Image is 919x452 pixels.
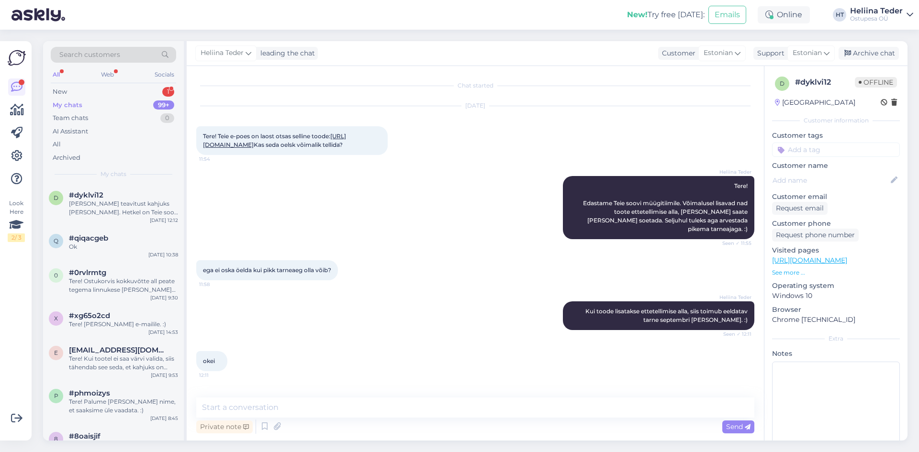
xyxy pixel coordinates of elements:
[758,6,810,23] div: Online
[54,237,58,244] span: q
[855,77,897,88] span: Offline
[153,100,174,110] div: 99+
[69,199,178,217] div: [PERSON_NAME] teavitust kahjuks [PERSON_NAME]. Hetkel on Teie soov müügitiimile edastatud, seega ...
[150,415,178,422] div: [DATE] 8:45
[53,113,88,123] div: Team chats
[772,192,900,202] p: Customer email
[59,50,120,60] span: Search customers
[716,240,751,247] span: Seen ✓ 11:55
[839,47,899,60] div: Archive chat
[69,320,178,329] div: Tere! [PERSON_NAME] e-mailile. :)
[69,277,178,294] div: Tere! Ostukorvis kokkuvõtte all peate tegema linnukese [PERSON_NAME] "Mul on sooduskupong" ette, ...
[772,291,900,301] p: Windows 10
[69,191,103,199] span: #dyklvi12
[772,161,900,171] p: Customer name
[69,397,178,415] div: Tere! Palume [PERSON_NAME] nime, et saaksime üle vaadata. :)
[54,349,58,356] span: e
[772,305,900,315] p: Browser
[753,48,785,58] div: Support
[203,266,331,274] span: ega ei oska öelda kui pikk tarneaeg olla võib?
[53,87,67,97] div: New
[716,331,751,338] span: Seen ✓ 12:11
[780,80,785,87] span: d
[203,357,215,364] span: okei
[53,140,61,149] div: All
[150,217,178,224] div: [DATE] 12:12
[54,272,58,279] span: 0
[8,233,25,242] div: 2 / 3
[833,8,846,22] div: HT
[850,15,903,22] div: Ostupesa OÜ
[8,49,26,67] img: Askly Logo
[160,113,174,123] div: 0
[772,202,828,215] div: Request email
[69,354,178,372] div: Tere! Kui tootel ei saa värvi valida, siis tähendab see seda, et kahjuks on toode laost otsas. :/...
[772,349,900,359] p: Notes
[772,268,900,277] p: See more ...
[69,234,108,243] span: #qiqacgeb
[196,420,253,433] div: Private note
[53,153,80,163] div: Archived
[772,281,900,291] p: Operating system
[199,372,235,379] span: 12:11
[69,243,178,251] div: Ok
[69,268,106,277] span: #0rvlrmtg
[199,155,235,163] span: 11:54
[772,256,847,265] a: [URL][DOMAIN_NAME]
[153,68,176,81] div: Socials
[196,81,754,90] div: Chat started
[257,48,315,58] div: leading the chat
[772,116,900,125] div: Customer information
[53,100,82,110] div: My chats
[716,168,751,176] span: Heliina Teder
[54,435,58,442] span: 8
[201,48,244,58] span: Heliina Teder
[658,48,695,58] div: Customer
[150,294,178,301] div: [DATE] 9:30
[772,334,900,343] div: Extra
[199,281,235,288] span: 11:58
[162,87,174,97] div: 1
[850,7,903,15] div: Heliina Teder
[726,422,751,431] span: Send
[773,175,889,186] input: Add name
[8,199,25,242] div: Look Here
[54,194,58,201] span: d
[772,245,900,255] p: Visited pages
[772,315,900,325] p: Chrome [TECHNICAL_ID]
[772,143,900,157] input: Add a tag
[627,9,705,21] div: Try free [DATE]:
[772,219,900,229] p: Customer phone
[151,372,178,379] div: [DATE] 9:53
[51,68,62,81] div: All
[69,389,110,397] span: #phmoizys
[69,311,110,320] span: #xg65o2cd
[99,68,116,81] div: Web
[793,48,822,58] span: Estonian
[101,170,126,178] span: My chats
[69,346,168,354] span: evelin01@yahoo.com
[795,77,855,88] div: # dyklvi12
[850,7,913,22] a: Heliina TederOstupesa OÜ
[775,98,855,108] div: [GEOGRAPHIC_DATA]
[148,329,178,336] div: [DATE] 14:53
[148,251,178,258] div: [DATE] 10:38
[585,308,749,323] span: Kui toode lisatakse ettetellimise alla, siis toimub eeldatav tarne septembri [PERSON_NAME]. :)
[54,392,58,399] span: p
[772,229,859,242] div: Request phone number
[716,294,751,301] span: Heliina Teder
[704,48,733,58] span: Estonian
[203,132,346,148] span: Tere! Teie e-poes on laost otsas selline toode: Kas seda oelsk võimalik tellida?
[196,101,754,110] div: [DATE]
[708,6,746,24] button: Emails
[53,127,88,136] div: AI Assistant
[69,432,101,441] span: #8oaisjif
[54,315,58,322] span: x
[627,10,648,19] b: New!
[772,131,900,141] p: Customer tags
